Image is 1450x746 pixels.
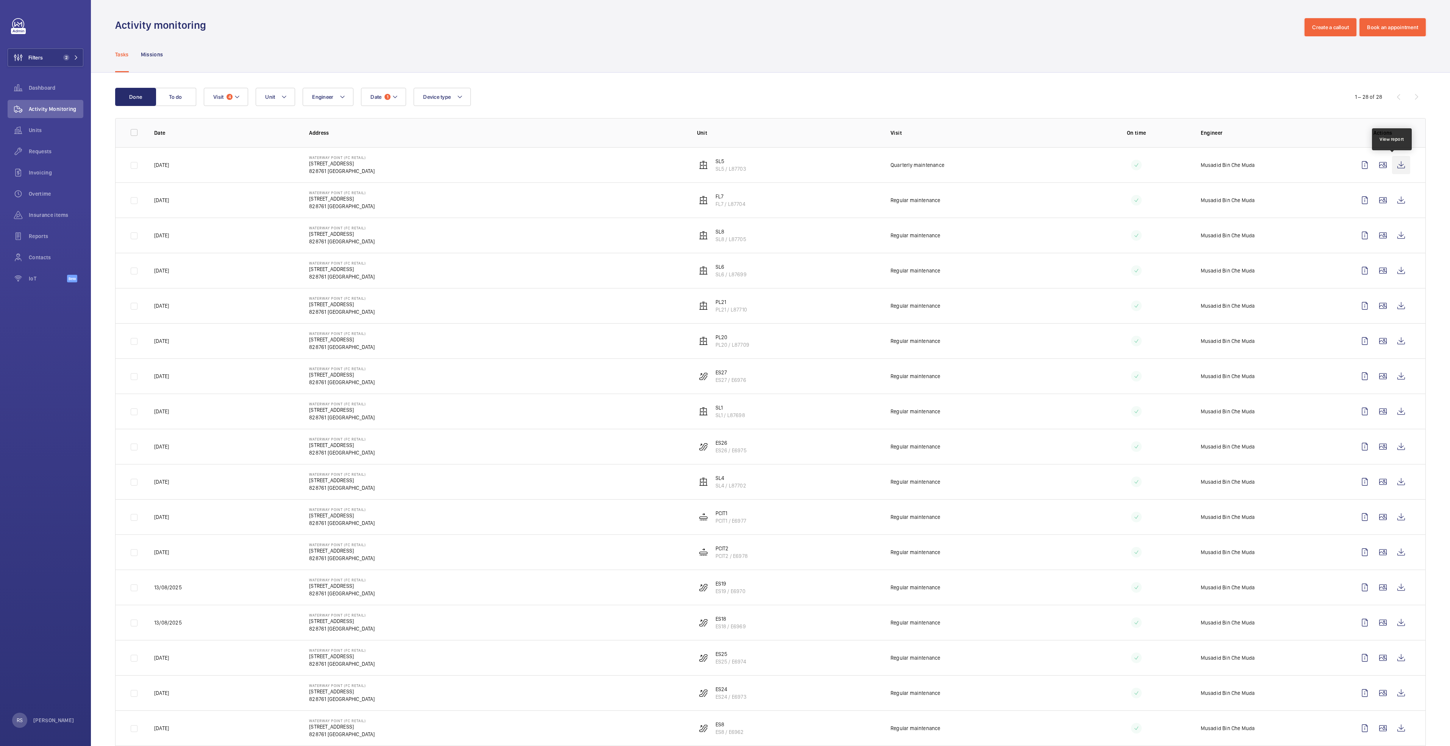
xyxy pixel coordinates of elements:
[716,165,746,173] p: SL5 / L87703
[309,519,375,527] p: 828761 [GEOGRAPHIC_DATA]
[716,552,748,560] p: PCIT2 / E6978
[309,190,375,195] p: Waterway Point (FC Retail)
[716,615,746,623] p: ES18
[1201,337,1255,345] p: Musadid Bin Che Muda
[891,513,940,521] p: Regular maintenance
[141,51,163,58] p: Missions
[699,583,708,592] img: escalator.svg
[1084,129,1189,137] p: On time
[699,231,708,240] img: elevator.svg
[716,228,746,235] p: SL8
[154,443,169,450] p: [DATE]
[716,587,745,595] p: ES19 / E6970
[29,232,83,240] span: Reports
[29,148,83,155] span: Requests
[699,196,708,205] img: elevator.svg
[716,721,744,728] p: ES8
[213,94,223,100] span: Visit
[891,478,940,486] p: Regular maintenance
[716,580,745,587] p: ES19
[1201,548,1255,556] p: Musadid Bin Che Muda
[699,266,708,275] img: elevator.svg
[1201,654,1255,662] p: Musadid Bin Che Muda
[1305,18,1356,36] button: Create a callout
[891,408,940,415] p: Regular maintenance
[1201,443,1255,450] p: Musadid Bin Che Muda
[309,625,375,632] p: 828761 [GEOGRAPHIC_DATA]
[309,484,375,492] p: 828761 [GEOGRAPHIC_DATA]
[697,129,879,137] p: Unit
[309,554,375,562] p: 828761 [GEOGRAPHIC_DATA]
[154,196,169,204] p: [DATE]
[716,341,749,349] p: PL20 / L87709
[309,261,375,265] p: Waterway Point (FC Retail)
[309,366,375,371] p: Waterway Point (FC Retail)
[309,613,375,617] p: Waterway Point (FC Retail)
[309,296,375,301] p: Waterway Point (FC Retail)
[309,578,375,582] p: Waterway Point (FC Retail)
[699,618,708,627] img: escalator.svg
[891,232,940,239] p: Regular maintenance
[716,411,745,419] p: SL1 / L87698
[1359,18,1426,36] button: Book an appointment
[154,129,297,137] p: Date
[309,238,375,245] p: 828761 [GEOGRAPHIC_DATA]
[1356,129,1410,137] p: Actions
[716,650,746,658] p: ES25
[699,407,708,416] img: elevator.svg
[1201,513,1255,521] p: Musadid Bin Che Muda
[309,547,375,554] p: [STREET_ADDRESS]
[1201,196,1255,204] p: Musadid Bin Che Muda
[309,195,375,202] p: [STREET_ADDRESS]
[891,724,940,732] p: Regular maintenance
[891,548,940,556] p: Regular maintenance
[699,336,708,346] img: elevator.svg
[1201,584,1255,591] p: Musadid Bin Che Muda
[699,653,708,662] img: escalator.svg
[154,584,182,591] p: 13/08/2025
[309,695,375,703] p: 828761 [GEOGRAPHIC_DATA]
[309,730,375,738] p: 828761 [GEOGRAPHIC_DATA]
[33,716,74,724] p: [PERSON_NAME]
[716,658,746,665] p: ES25 / E6974
[1201,232,1255,239] p: Musadid Bin Che Muda
[154,337,169,345] p: [DATE]
[154,724,169,732] p: [DATE]
[115,51,129,58] p: Tasks
[29,275,67,282] span: IoT
[29,211,83,219] span: Insurance items
[891,654,940,662] p: Regular maintenance
[414,88,471,106] button: Device type
[309,308,375,316] p: 828761 [GEOGRAPHIC_DATA]
[309,331,375,336] p: Waterway Point (FC Retail)
[716,157,746,165] p: SL5
[716,271,747,278] p: SL6 / L87699
[309,449,375,456] p: 828761 [GEOGRAPHIC_DATA]
[716,728,744,736] p: ES8 / E6962
[29,169,83,176] span: Invoicing
[204,88,248,106] button: Visit4
[699,442,708,451] img: escalator.svg
[154,408,169,415] p: [DATE]
[309,653,375,660] p: [STREET_ADDRESS]
[716,474,746,482] p: SL4
[309,472,375,477] p: Waterway Point (FC Retail)
[309,371,375,378] p: [STREET_ADDRESS]
[309,512,375,519] p: [STREET_ADDRESS]
[309,723,375,730] p: [STREET_ADDRESS]
[699,372,708,381] img: escalator.svg
[891,372,940,380] p: Regular maintenance
[154,161,169,169] p: [DATE]
[309,202,375,210] p: 828761 [GEOGRAPHIC_DATA]
[154,548,169,556] p: [DATE]
[716,439,747,447] p: ES26
[1201,372,1255,380] p: Musadid Bin Che Muda
[716,369,746,376] p: ES27
[309,378,375,386] p: 828761 [GEOGRAPHIC_DATA]
[309,660,375,668] p: 828761 [GEOGRAPHIC_DATA]
[309,688,375,695] p: [STREET_ADDRESS]
[891,196,940,204] p: Regular maintenance
[28,54,43,61] span: Filters
[265,94,275,100] span: Unit
[716,235,746,243] p: SL8 / L87705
